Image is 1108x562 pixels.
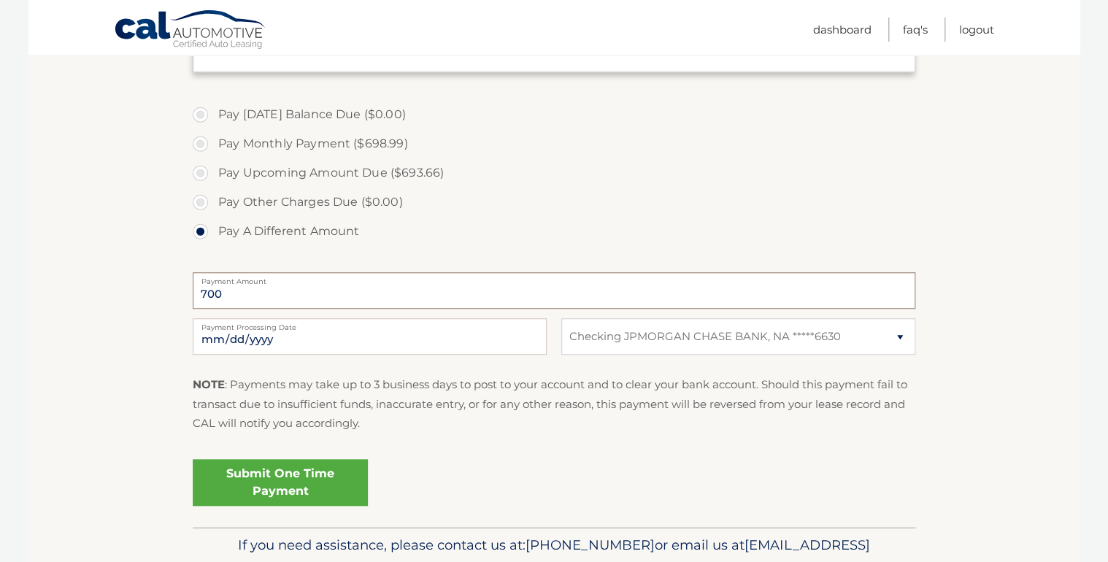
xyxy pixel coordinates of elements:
strong: NOTE [193,377,225,391]
label: Payment Processing Date [193,318,547,330]
label: Pay Other Charges Due ($0.00) [193,188,915,217]
a: Logout [959,18,994,42]
label: Pay [DATE] Balance Due ($0.00) [193,100,915,129]
a: Cal Automotive [114,9,267,52]
label: Pay A Different Amount [193,217,915,246]
a: Dashboard [813,18,872,42]
p: : Payments may take up to 3 business days to post to your account and to clear your bank account.... [193,375,915,433]
a: FAQ's [903,18,928,42]
input: Payment Amount [193,272,915,309]
span: [PHONE_NUMBER] [526,536,655,553]
label: Payment Amount [193,272,915,284]
input: Payment Date [193,318,547,355]
label: Pay Upcoming Amount Due ($693.66) [193,158,915,188]
label: Pay Monthly Payment ($698.99) [193,129,915,158]
a: Submit One Time Payment [193,459,368,506]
